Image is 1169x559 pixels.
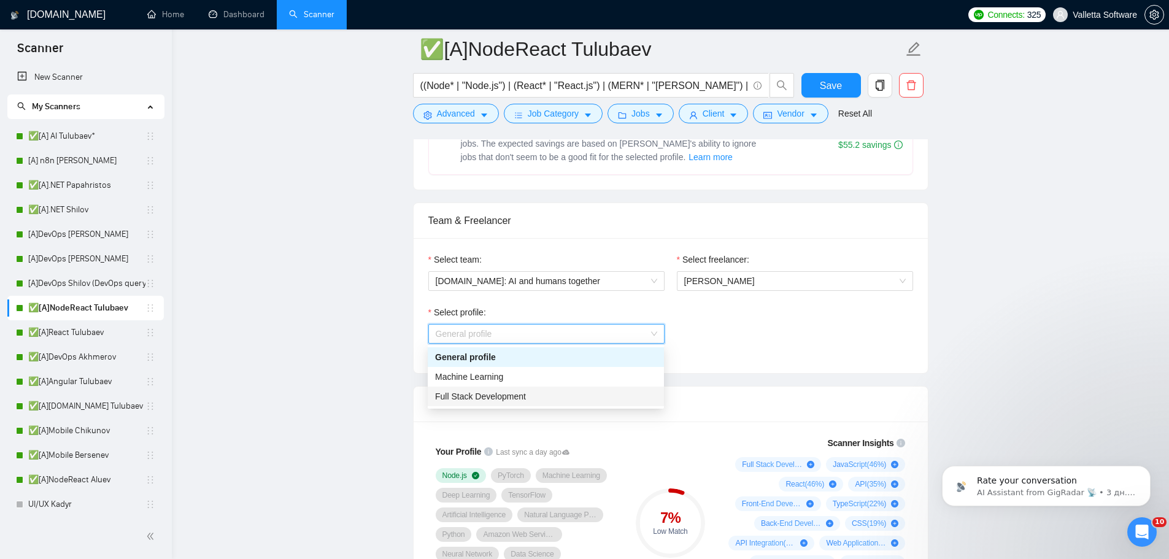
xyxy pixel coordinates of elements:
span: Valletta.Software: AI and humans together [436,272,657,290]
span: TypeScript ( 22 %) [833,499,887,509]
span: folder [618,110,627,120]
span: Machine Learning [542,471,600,480]
a: ✅[A] AI Tulubaev* [28,124,145,148]
li: ✅[A]Angular Tulubaev [7,369,164,394]
button: setting [1144,5,1164,25]
button: folderJobscaret-down [608,104,674,123]
span: holder [145,131,155,141]
label: Select freelancer: [677,253,749,266]
li: [A]DevOps Shilov (DevOps query) [7,271,164,296]
button: Laziza AI NEWExtends Sardor AI by learning from your feedback and automatically qualifying jobs. ... [688,150,733,164]
iframe: Intercom live chat [1127,517,1157,547]
li: ✅[A]Angular.NET Tulubaev [7,394,164,418]
span: Scanner Insights [827,439,893,447]
span: [PERSON_NAME] [684,276,755,286]
button: delete [899,73,924,98]
a: ✅[A]NodeReact Tulubaev [28,296,145,320]
a: homeHome [147,9,184,20]
span: holder [145,303,155,313]
span: user [1056,10,1065,19]
a: ✅[A]Mobile Bersenev [28,443,145,468]
span: holder [145,156,155,166]
span: double-left [146,530,158,542]
span: info-circle [897,439,905,447]
span: Job Category [528,107,579,120]
button: idcardVendorcaret-down [753,104,828,123]
span: holder [145,499,155,509]
span: Client [703,107,725,120]
li: ✅[A]DevOps Akhmerov [7,345,164,369]
span: holder [145,205,155,215]
span: TensorFlow [508,490,546,500]
span: Jobs [631,107,650,120]
span: Your Profile [436,447,482,457]
button: userClientcaret-down [679,104,749,123]
span: copy [868,80,892,91]
a: dashboardDashboard [209,9,264,20]
span: holder [145,401,155,411]
span: plus-circle [891,461,898,468]
span: Deep Learning [442,490,490,500]
a: ✅[A].NET Papahristos [28,173,145,198]
a: ✅[A].NET Shilov [28,198,145,222]
span: holder [145,475,155,485]
span: CSS ( 19 %) [852,519,886,528]
a: [A]DevOps [PERSON_NAME] [28,247,145,271]
li: ✅[A]Mobile Chikunov [7,418,164,443]
span: check-circle [472,472,479,479]
span: caret-down [809,110,818,120]
span: Profile Match [428,399,488,409]
span: holder [145,450,155,460]
span: Artificial Intelligence [442,510,506,520]
button: barsJob Categorycaret-down [504,104,603,123]
label: Select team: [428,253,482,266]
li: New Scanner [7,65,164,90]
a: ✅[A]React Tulubaev [28,320,145,345]
span: plus-circle [800,539,808,547]
li: ✅[A].NET Papahristos [7,173,164,198]
span: bars [514,110,523,120]
button: copy [868,73,892,98]
li: ✅[A]NodeReact Aluev [7,468,164,492]
span: Learn more [689,150,733,164]
li: ✅[A]React Tulubaev [7,320,164,345]
input: Scanner name... [420,34,903,64]
span: Web Application ( 14 %) [826,538,886,548]
span: caret-down [655,110,663,120]
span: info-circle [484,447,493,456]
a: ✅[A]Angular Tulubaev [28,369,145,394]
span: 325 [1027,8,1041,21]
span: Vendor [777,107,804,120]
iframe: Intercom notifications сообщение [924,440,1169,526]
span: Node.js [442,471,467,480]
span: My Scanners [32,101,80,112]
img: logo [10,6,19,25]
span: search [770,80,793,91]
span: edit [906,41,922,57]
span: idcard [763,110,772,120]
span: API ( 35 %) [855,479,886,489]
span: Machine Learning [435,372,503,382]
span: plus-circle [807,461,814,468]
span: React ( 46 %) [785,479,824,489]
span: info-circle [754,82,762,90]
li: ✅[A]NodeReact Tulubaev [7,296,164,320]
span: Extends Sardor AI by learning from your feedback and automatically qualifying jobs. The expected ... [461,126,758,162]
span: plus-circle [891,500,898,507]
span: Full Stack Development ( 46 %) [742,460,802,469]
li: [A]DevOps Shilov [7,247,164,271]
span: holder [145,426,155,436]
span: setting [1145,10,1163,20]
span: holder [145,229,155,239]
span: Natural Language Processing [524,510,596,520]
span: Save [820,78,842,93]
span: Neural Network [442,549,493,559]
span: setting [423,110,432,120]
span: holder [145,279,155,288]
button: Save [801,73,861,98]
span: plus-circle [826,520,833,527]
span: caret-down [729,110,738,120]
